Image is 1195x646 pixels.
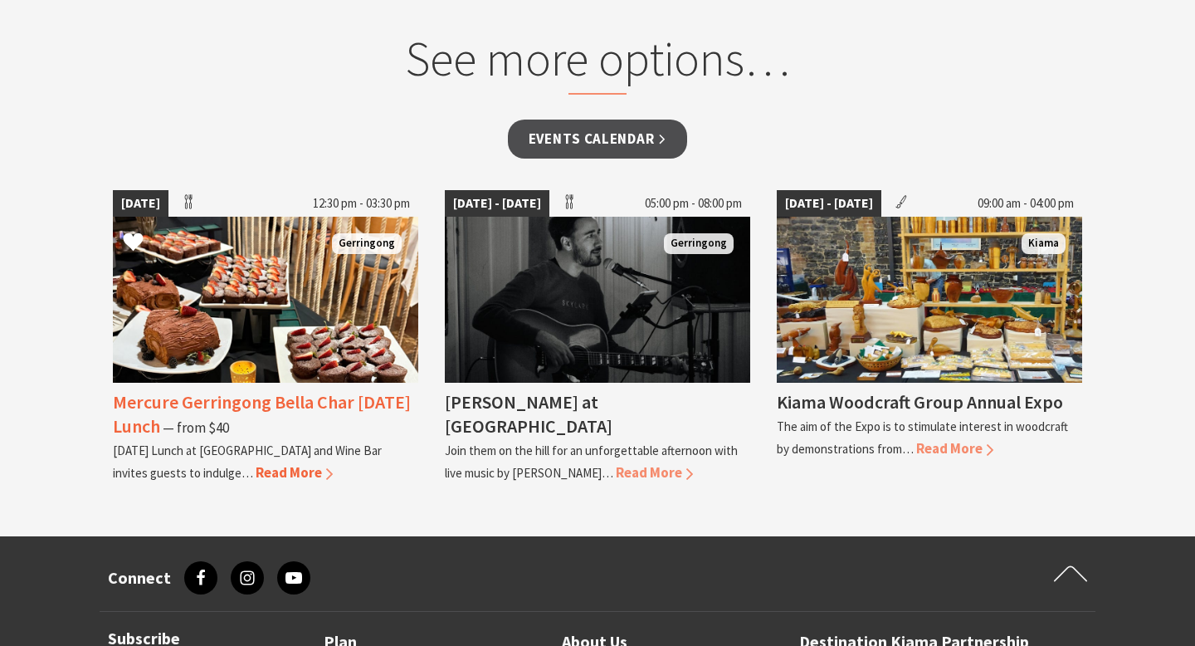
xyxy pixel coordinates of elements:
[108,568,171,588] h3: Connect
[969,190,1082,217] span: 09:00 am - 04:00 pm
[445,390,612,438] h4: [PERSON_NAME] at [GEOGRAPHIC_DATA]
[305,190,418,217] span: 12:30 pm - 03:30 pm
[113,217,418,383] img: Christmas Day Lunch Buffet at Bella Char
[508,120,688,159] a: Events Calendar
[777,390,1063,414] h4: Kiama Woodcraft Group Annual Expo
[163,418,229,437] span: ⁠— from $40
[445,217,750,383] img: Matt Dundas
[637,190,750,217] span: 05:00 pm - 08:00 pm
[445,190,750,484] a: [DATE] - [DATE] 05:00 pm - 08:00 pm Matt Dundas Gerringong [PERSON_NAME] at [GEOGRAPHIC_DATA] Joi...
[777,217,1082,383] img: Kiama Woodcraft Group Display
[113,190,418,484] a: [DATE] 12:30 pm - 03:30 pm Christmas Day Lunch Buffet at Bella Char Gerringong Mercure Gerringong...
[281,30,915,95] h2: See more options…
[916,439,993,458] span: Read More
[777,190,1082,484] a: [DATE] - [DATE] 09:00 am - 04:00 pm Kiama Woodcraft Group Display Kiama Kiama Woodcraft Group Ann...
[113,443,382,481] p: [DATE] Lunch at [GEOGRAPHIC_DATA] and Wine Bar invites guests to indulge…
[1022,233,1066,254] span: Kiama
[106,215,160,272] button: Click to Favourite Mercure Gerringong Bella Char Christmas Day Lunch
[332,233,402,254] span: Gerringong
[445,190,549,217] span: [DATE] - [DATE]
[113,390,411,438] h4: Mercure Gerringong Bella Char [DATE] Lunch
[113,190,168,217] span: [DATE]
[256,463,333,482] span: Read More
[777,190,881,217] span: [DATE] - [DATE]
[777,418,1068,457] p: The aim of the Expo is to stimulate interest in woodcraft by demonstrations from…
[664,233,734,254] span: Gerringong
[616,463,693,482] span: Read More
[445,443,738,481] p: Join them on the hill for an unforgettable afternoon with live music by [PERSON_NAME]…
